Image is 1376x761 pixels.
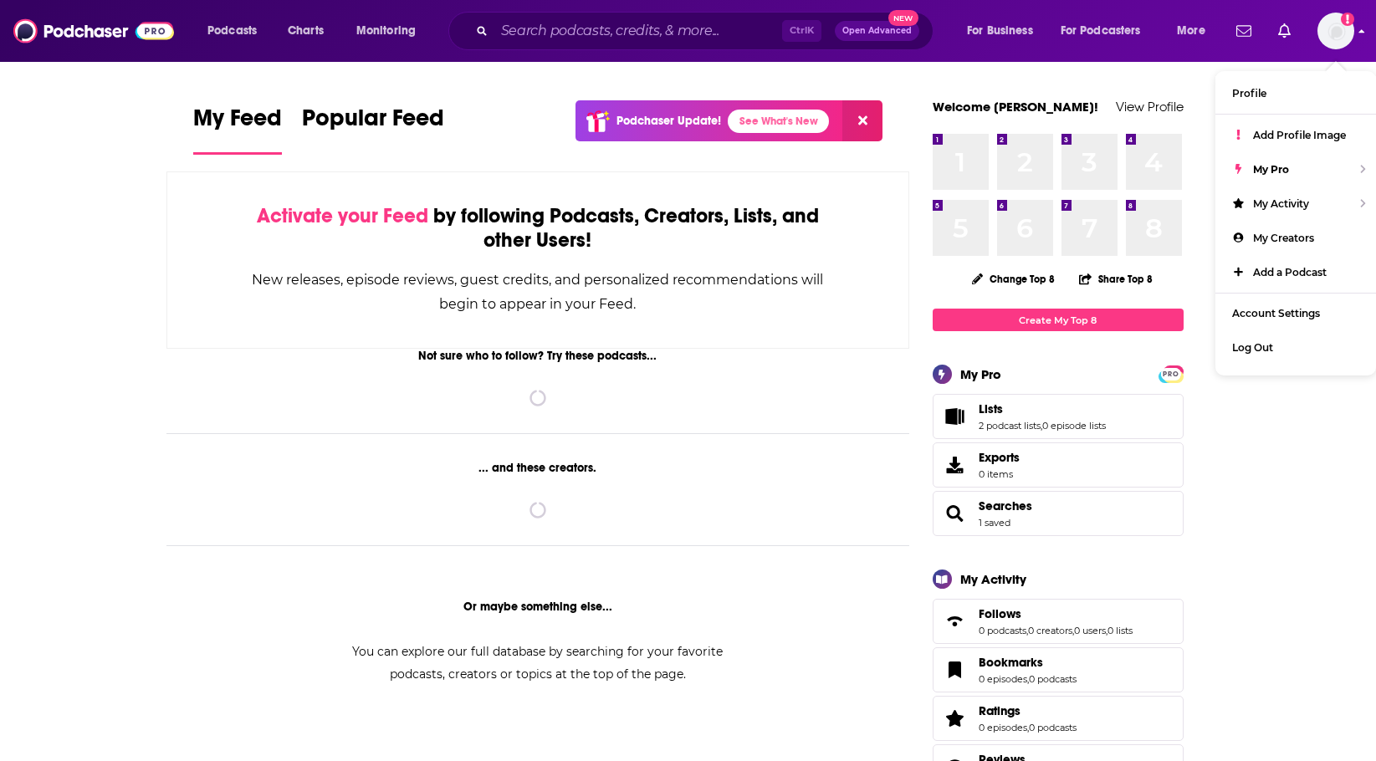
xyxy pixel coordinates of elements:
button: open menu [1050,18,1165,44]
div: My Activity [960,571,1026,587]
span: Ratings [979,703,1020,718]
input: Search podcasts, credits, & more... [494,18,782,44]
div: My Pro [960,366,1001,382]
a: Show notifications dropdown [1230,17,1258,45]
span: PRO [1161,368,1181,380]
span: Lists [979,401,1003,416]
span: More [1177,19,1205,43]
div: Not sure who to follow? Try these podcasts... [166,349,910,363]
a: Welcome [PERSON_NAME]! [933,99,1098,115]
a: 2 podcast lists [979,420,1041,432]
a: Searches [939,502,972,525]
span: Ctrl K [782,20,821,42]
a: 0 episode lists [1042,420,1106,432]
a: 0 episodes [979,722,1027,733]
div: You can explore our full database by searching for your favorite podcasts, creators or topics at ... [332,641,744,686]
a: Bookmarks [979,655,1077,670]
button: open menu [345,18,437,44]
div: Or maybe something else... [166,600,910,614]
span: Log Out [1232,341,1273,354]
span: Open Advanced [842,27,912,35]
a: PRO [1161,367,1181,380]
a: 0 lists [1107,625,1133,636]
a: 0 podcasts [1029,722,1077,733]
span: Charts [288,19,324,43]
a: Ratings [979,703,1077,718]
span: For Podcasters [1061,19,1141,43]
span: Searches [933,491,1184,536]
img: Podchaser - Follow, Share and Rate Podcasts [13,15,174,47]
span: Podcasts [207,19,257,43]
span: Follows [979,606,1021,621]
div: ... and these creators. [166,461,910,475]
button: Share Top 8 [1078,263,1153,295]
img: User Profile [1317,13,1354,49]
a: My Creators [1215,221,1376,255]
a: Create My Top 8 [933,309,1184,331]
span: Exports [979,450,1020,465]
a: 0 podcasts [1029,673,1077,685]
a: Charts [277,18,334,44]
a: Profile [1215,76,1376,110]
a: See What's New [728,110,829,133]
span: Ratings [933,696,1184,741]
span: Account Settings [1232,307,1320,319]
a: 1 saved [979,517,1010,529]
span: Exports [939,453,972,477]
button: Change Top 8 [962,268,1066,289]
span: My Activity [1253,197,1309,210]
span: , [1106,625,1107,636]
div: New releases, episode reviews, guest credits, and personalized recommendations will begin to appe... [251,268,826,316]
a: Ratings [939,707,972,730]
a: Lists [939,405,972,428]
span: Bookmarks [933,647,1184,692]
button: open menu [196,18,279,44]
a: Add Profile Image [1215,118,1376,152]
span: My Pro [1253,163,1289,176]
span: Monitoring [356,19,416,43]
button: Show profile menu [1317,13,1354,49]
p: Podchaser Update! [616,114,721,128]
span: , [1072,625,1074,636]
span: For Business [967,19,1033,43]
button: open menu [1165,18,1226,44]
span: , [1027,722,1029,733]
a: Account Settings [1215,296,1376,330]
span: Popular Feed [302,104,444,142]
div: by following Podcasts, Creators, Lists, and other Users! [251,204,826,253]
span: 0 items [979,468,1020,480]
a: Add a Podcast [1215,255,1376,289]
ul: Show profile menu [1215,71,1376,375]
span: Activate your Feed [257,203,428,228]
span: My Feed [193,104,282,142]
a: 0 creators [1028,625,1072,636]
span: My Creators [1253,232,1314,244]
a: Bookmarks [939,658,972,682]
span: , [1026,625,1028,636]
span: , [1041,420,1042,432]
span: Profile [1232,87,1266,100]
span: Add Profile Image [1253,129,1346,141]
a: Popular Feed [302,104,444,155]
a: Lists [979,401,1106,416]
button: open menu [955,18,1054,44]
button: Open AdvancedNew [835,21,919,41]
span: Logged in as mresewehr [1317,13,1354,49]
a: Searches [979,498,1032,513]
span: , [1027,673,1029,685]
span: New [888,10,918,26]
span: Lists [933,394,1184,439]
a: 0 podcasts [979,625,1026,636]
svg: Add a profile image [1341,13,1354,26]
a: Follows [979,606,1133,621]
a: 0 users [1074,625,1106,636]
span: Bookmarks [979,655,1043,670]
a: 0 episodes [979,673,1027,685]
a: Follows [939,610,972,633]
div: Search podcasts, credits, & more... [464,12,949,50]
a: View Profile [1116,99,1184,115]
a: My Feed [193,104,282,155]
span: Add a Podcast [1253,266,1327,278]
